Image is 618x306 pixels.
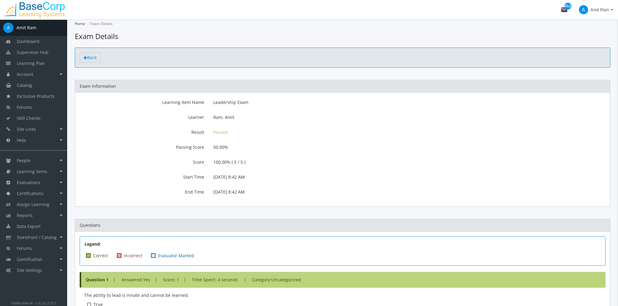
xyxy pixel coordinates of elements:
span: Exclusive Products [17,93,55,99]
label: Start Time [75,172,209,180]
p: Leadership Exam [213,97,605,108]
span: Category [252,277,270,283]
span: Reports [17,212,33,218]
label: End Time [75,187,209,195]
span: Back [87,55,97,60]
div: The ability to lead is innate and cannot be learned. [84,292,601,298]
span: | [113,277,116,283]
label: Learning Item Name [75,97,209,105]
span: Forums [17,245,32,251]
p: 50.00% [213,142,605,152]
span: : 1 [163,277,191,283]
span: Exam Details [90,21,113,26]
p: 100.00% ( 5 / 5 ) [213,157,605,167]
p: Passed [213,127,605,137]
span: Learning Items [17,169,47,174]
label: Learner [75,112,209,120]
span: A [3,23,13,33]
span: Answered [121,277,142,283]
span: Time Spent: 4 seconds [192,277,238,283]
span: Correct [93,253,108,259]
p: [DATE] 8:42 AM [213,172,605,182]
small: SkillBuilder® - v.5.25.273.1 [11,301,56,305]
p: Ram, Amit [213,112,605,123]
span: A [579,5,588,14]
label: Score [75,157,209,165]
b: : [85,241,101,247]
span: Help [17,137,26,143]
span: Data Export [17,223,41,229]
span: Questions [80,222,100,228]
span: Amit Ram [591,4,609,15]
span: Incorrect [124,253,142,259]
span: Uncategorized [271,277,301,283]
span: Forums [17,104,32,110]
span: | [155,277,157,283]
span: Site Links [17,126,36,132]
span: Learning Plan [17,60,45,66]
span: Account [17,71,33,77]
span: People [17,158,31,163]
span: Evaluations [17,180,40,185]
span: Storefront / Catalog [17,234,57,240]
h1: Exam Details [75,31,610,41]
span: Assign Learning [17,201,49,207]
span: Catalog [17,82,32,88]
span: Yes [143,277,150,283]
span: Dashboard [17,38,39,44]
span: Score [163,277,174,283]
mat-icon: mail [561,6,568,13]
div: : : [81,277,605,283]
strong: Question 1 [86,277,109,283]
span: Legend [85,241,100,247]
div: Amit Ram [16,25,36,31]
span: Skill Checks [17,115,41,121]
label: Result [75,127,209,135]
label: Passing Score [75,142,209,150]
span: | [244,277,246,283]
span: Certifications [17,190,44,196]
span: Supervisor Hub [17,49,49,55]
span: Site Settings [17,267,42,273]
span: | [184,277,186,283]
span: Exam Information [80,83,116,89]
span: Evaluator Marked [158,253,194,259]
a: Home [75,21,85,26]
p: [DATE] 8:42 AM [213,187,605,197]
span: Gamification [17,256,42,262]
